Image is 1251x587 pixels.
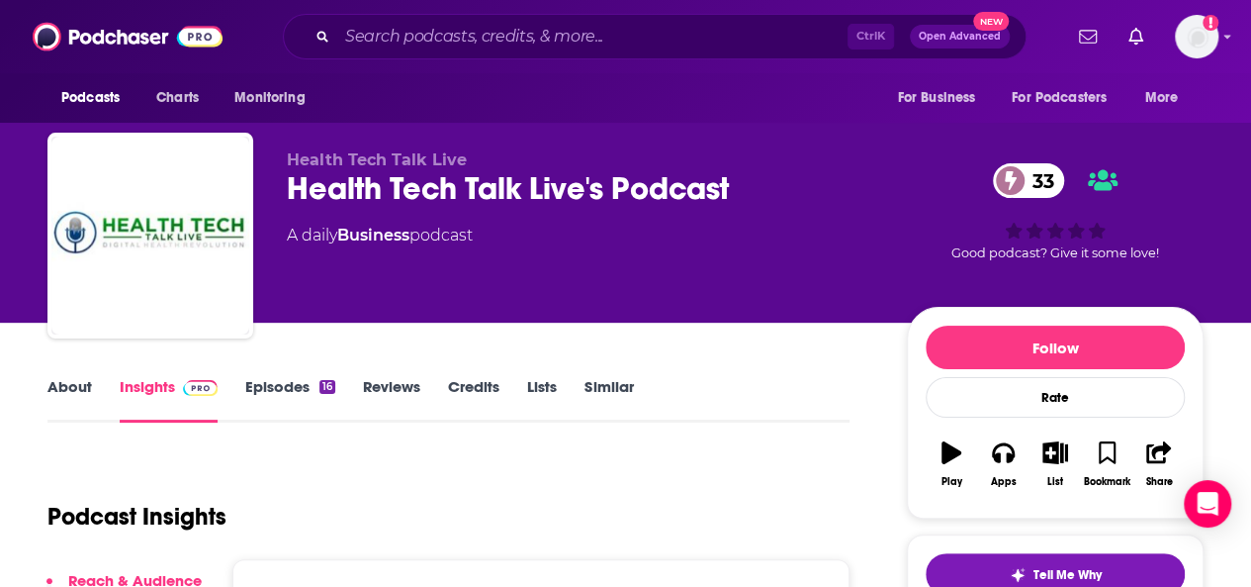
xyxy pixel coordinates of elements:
[1010,567,1026,583] img: tell me why sparkle
[1175,15,1218,58] span: Logged in as HBurn
[51,137,249,335] img: Health Tech Talk Live's Podcast
[337,21,848,52] input: Search podcasts, credits, & more...
[999,79,1135,117] button: open menu
[977,429,1028,500] button: Apps
[1184,480,1231,528] div: Open Intercom Messenger
[287,150,467,169] span: Health Tech Talk Live
[1071,20,1105,53] a: Show notifications dropdown
[337,226,409,245] a: Business
[143,79,211,117] a: Charts
[47,502,226,532] h1: Podcast Insights
[448,377,499,423] a: Credits
[283,14,1027,59] div: Search podcasts, credits, & more...
[1131,79,1204,117] button: open menu
[1029,429,1081,500] button: List
[363,377,420,423] a: Reviews
[584,377,633,423] a: Similar
[156,84,199,112] span: Charts
[245,377,335,423] a: Episodes16
[527,377,557,423] a: Lists
[951,245,1159,260] span: Good podcast? Give it some love!
[993,163,1064,198] a: 33
[926,377,1185,418] div: Rate
[1203,15,1218,31] svg: Add a profile image
[973,12,1009,31] span: New
[1084,476,1130,488] div: Bookmark
[919,32,1001,42] span: Open Advanced
[848,24,894,49] span: Ctrl K
[33,18,223,55] img: Podchaser - Follow, Share and Rate Podcasts
[61,84,120,112] span: Podcasts
[926,326,1185,369] button: Follow
[1013,163,1064,198] span: 33
[319,380,335,394] div: 16
[234,84,305,112] span: Monitoring
[1081,429,1132,500] button: Bookmark
[47,79,145,117] button: open menu
[287,224,473,247] div: A daily podcast
[897,84,975,112] span: For Business
[926,429,977,500] button: Play
[1012,84,1107,112] span: For Podcasters
[910,25,1010,49] button: Open AdvancedNew
[1120,20,1151,53] a: Show notifications dropdown
[183,380,218,396] img: Podchaser Pro
[1145,476,1172,488] div: Share
[1047,476,1063,488] div: List
[941,476,962,488] div: Play
[221,79,330,117] button: open menu
[120,377,218,423] a: InsightsPodchaser Pro
[991,476,1017,488] div: Apps
[907,150,1204,273] div: 33Good podcast? Give it some love!
[883,79,1000,117] button: open menu
[47,377,92,423] a: About
[1033,567,1102,583] span: Tell Me Why
[1133,429,1185,500] button: Share
[1145,84,1179,112] span: More
[1175,15,1218,58] button: Show profile menu
[1175,15,1218,58] img: User Profile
